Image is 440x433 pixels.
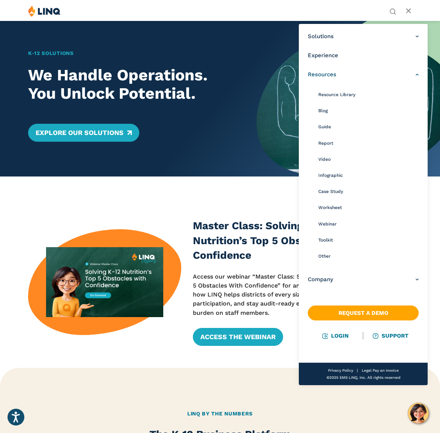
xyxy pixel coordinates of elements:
span: Case Study [318,189,343,194]
span: Resources [308,71,336,79]
a: Worksheet [318,200,419,216]
a: Company [308,276,419,283]
h1: K‑12 Solutions [28,49,239,57]
span: Solutions [308,33,334,40]
a: Blog [318,103,419,119]
span: Guide [318,124,331,129]
span: Report [318,141,333,146]
a: Legal [362,368,371,372]
a: Experience [308,52,419,59]
span: Infographic [318,173,343,178]
button: Open Main Menu [406,7,412,15]
a: Other [318,248,419,264]
a: Explore Our Solutions [28,124,139,142]
a: Video [318,151,419,168]
img: LINQ | K‑12 Software [28,5,61,17]
a: Infographic [318,168,419,184]
a: Report [318,135,419,151]
span: Company [308,276,333,283]
span: Other [318,254,331,259]
a: Guide [318,119,419,135]
span: Video [318,157,331,162]
a: Case Study [318,184,419,200]
a: Access the Webinar [193,328,283,346]
nav: Utility Navigation [389,5,396,14]
button: Open Search Bar [389,7,396,14]
a: Privacy Policy [328,368,353,372]
a: Request a Demo [308,305,419,320]
h3: Master Class: Solving K-12 Nutrition’s Top 5 Obstacles With Confidence [193,218,379,263]
a: Pay an Invoice [373,368,399,372]
a: Login [323,332,349,339]
span: Experience [308,52,338,59]
a: Resource Library [318,87,419,103]
h2: LINQ By the Numbers [28,410,412,418]
h2: We Handle Operations. You Unlock Potential. [28,66,239,103]
a: Solutions [308,33,419,40]
a: Support [373,332,409,339]
a: Webinar [318,216,419,232]
span: ©2025 EMS LINQ, Inc. All rights reserved [327,375,400,380]
span: Worksheet [318,205,342,210]
button: Hello, have a question? Let’s chat. [408,403,429,424]
a: Resources [308,71,419,79]
span: Toolkit [318,237,333,243]
span: Blog [318,108,328,113]
p: Access our webinar “Master Class: Solving K-12 Nutrition’s Top 5 Obstacles With Confidence” for a... [193,272,379,318]
a: Toolkit [318,232,419,248]
img: Home Banner [257,21,440,176]
span: Webinar [318,221,337,227]
nav: Primary Navigation [299,24,428,385]
span: Resource Library [318,92,355,97]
